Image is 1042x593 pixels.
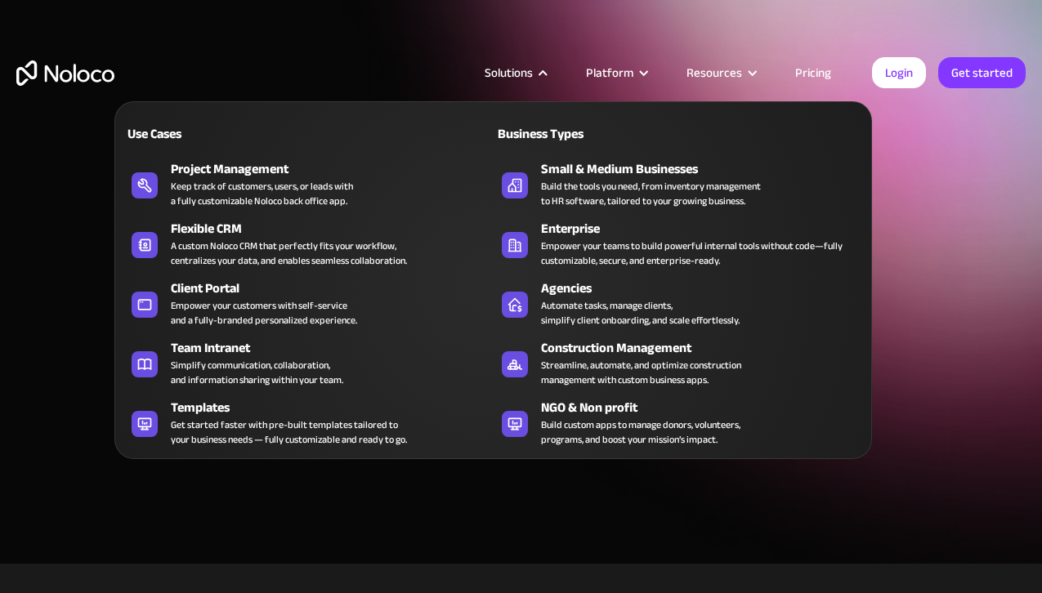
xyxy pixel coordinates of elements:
a: Team IntranetSimplify communication, collaboration,and information sharing within your team. [123,335,493,390]
a: Client PortalEmpower your customers with self-serviceand a fully-branded personalized experience. [123,275,493,331]
div: Empower your customers with self-service and a fully-branded personalized experience. [171,298,357,328]
h1: Noloco vs. Glide: Which App Builder is Right for You? [16,189,1026,288]
div: Solutions [485,62,533,83]
a: Small & Medium BusinessesBuild the tools you need, from inventory managementto HR software, tailo... [494,156,863,212]
div: A custom Noloco CRM that perfectly fits your workflow, centralizes your data, and enables seamles... [171,239,407,268]
div: Simplify communication, collaboration, and information sharing within your team. [171,358,343,387]
div: Keep track of customers, users, or leads with a fully customizable Noloco back office app. [171,179,353,208]
a: Flexible CRMA custom Noloco CRM that perfectly fits your workflow,centralizes your data, and enab... [123,216,493,271]
div: Client Portal [171,279,500,298]
a: Construction ManagementStreamline, automate, and optimize constructionmanagement with custom busi... [494,335,863,390]
div: Resources [686,62,742,83]
div: Automate tasks, manage clients, simplify client onboarding, and scale effortlessly. [541,298,740,328]
div: Solutions [464,62,566,83]
div: Platform [586,62,633,83]
div: Project Management [171,159,500,179]
a: AgenciesAutomate tasks, manage clients,simplify client onboarding, and scale effortlessly. [494,275,863,331]
a: Pricing [775,62,852,83]
div: Build custom apps to manage donors, volunteers, programs, and boost your mission’s impact. [541,417,740,447]
div: Resources [666,62,775,83]
div: Streamline, automate, and optimize construction management with custom business apps. [541,358,741,387]
div: Get started faster with pre-built templates tailored to your business needs — fully customizable ... [171,417,407,447]
a: NGO & Non profitBuild custom apps to manage donors, volunteers,programs, and boost your mission’s... [494,395,863,450]
a: home [16,60,114,86]
a: Business Types [494,114,863,152]
div: Team Intranet [171,338,500,358]
a: Login [872,57,926,88]
div: Construction Management [541,338,870,358]
a: TemplatesGet started faster with pre-built templates tailored toyour business needs — fully custo... [123,395,493,450]
div: NGO & Non profit [541,398,870,417]
div: Business Types [494,124,672,144]
a: EnterpriseEmpower your teams to build powerful internal tools without code—fully customizable, se... [494,216,863,271]
div: Flexible CRM [171,219,500,239]
div: Build the tools you need, from inventory management to HR software, tailored to your growing busi... [541,179,761,208]
div: Use Cases [123,124,302,144]
nav: Solutions [114,78,872,459]
div: Small & Medium Businesses [541,159,870,179]
div: Templates [171,398,500,417]
div: Agencies [541,279,870,298]
a: Project ManagementKeep track of customers, users, or leads witha fully customizable Noloco back o... [123,156,493,212]
div: Empower your teams to build powerful internal tools without code—fully customizable, secure, and ... [541,239,855,268]
div: Platform [566,62,666,83]
a: Use Cases [123,114,493,152]
a: Get started [938,57,1026,88]
div: Enterprise [541,219,870,239]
